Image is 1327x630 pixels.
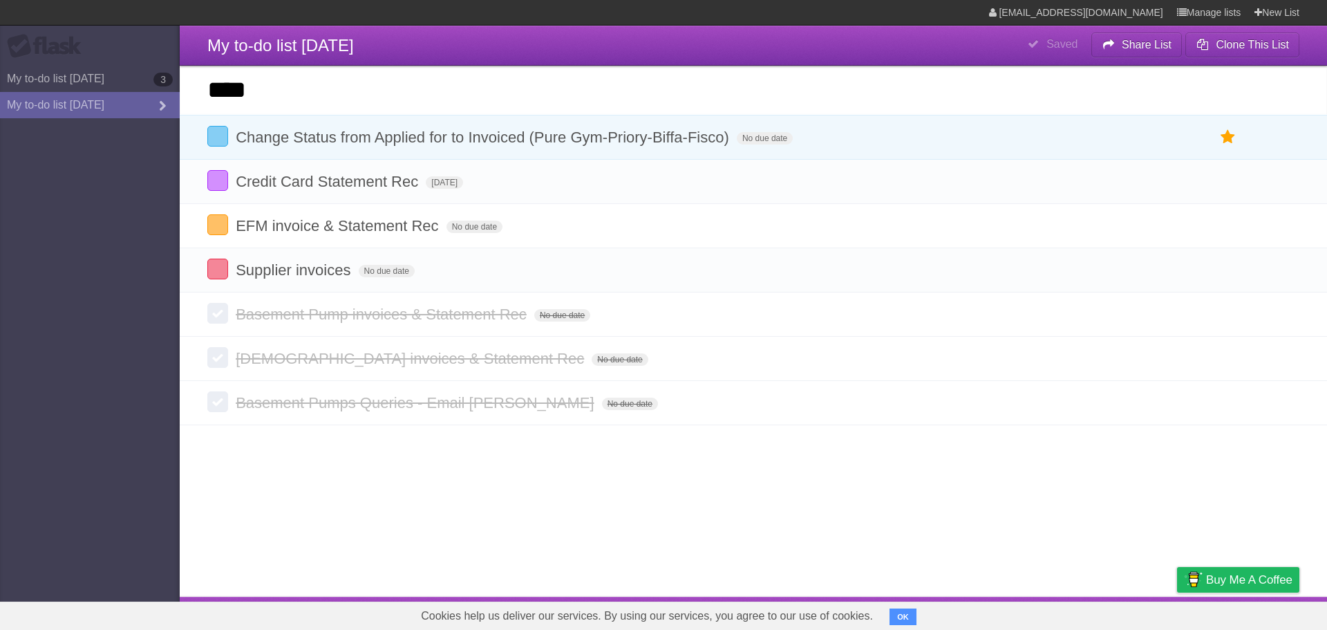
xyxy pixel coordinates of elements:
[207,214,228,235] label: Done
[207,126,228,147] label: Done
[426,176,463,189] span: [DATE]
[993,600,1022,627] a: About
[207,347,228,368] label: Done
[1184,568,1203,591] img: Buy me a coffee
[1091,33,1183,57] button: Share List
[1215,126,1241,149] label: Star task
[1039,600,1095,627] a: Developers
[1122,39,1171,50] b: Share List
[1185,33,1299,57] button: Clone This List
[534,309,590,322] span: No due date
[153,73,173,86] b: 3
[1159,600,1195,627] a: Privacy
[602,398,658,410] span: No due date
[236,350,587,367] span: [DEMOGRAPHIC_DATA] invoices & Statement Rec
[359,265,415,277] span: No due date
[236,394,597,411] span: Basement Pumps Queries - Email [PERSON_NAME]
[236,173,422,190] span: Credit Card Statement Rec
[236,306,530,323] span: Basement Pump invoices & Statement Rec
[1046,38,1077,50] b: Saved
[207,391,228,412] label: Done
[236,129,733,146] span: Change Status from Applied for to Invoiced (Pure Gym-Priory-Biffa-Fisco)
[1177,567,1299,593] a: Buy me a coffee
[7,34,90,59] div: Flask
[1212,600,1299,627] a: Suggest a feature
[207,259,228,279] label: Done
[1112,600,1142,627] a: Terms
[236,217,442,234] span: EFM invoice & Statement Rec
[207,170,228,191] label: Done
[890,609,916,625] button: OK
[207,36,354,55] span: My to-do list [DATE]
[236,261,354,279] span: Supplier invoices
[1206,568,1292,592] span: Buy me a coffee
[407,602,887,630] span: Cookies help us deliver our services. By using our services, you agree to our use of cookies.
[592,353,648,366] span: No due date
[1216,39,1289,50] b: Clone This List
[207,303,228,324] label: Done
[737,132,793,145] span: No due date
[446,221,502,233] span: No due date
